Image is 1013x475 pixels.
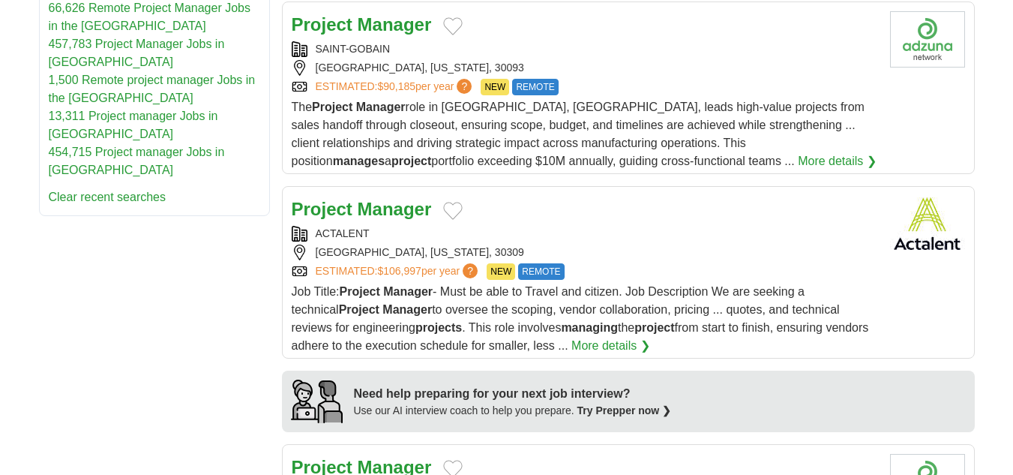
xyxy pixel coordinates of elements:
div: SAINT-GOBAIN [292,41,878,57]
img: Actalent logo [890,196,965,252]
span: $90,185 [377,80,415,92]
a: More details ❯ [798,152,877,170]
span: NEW [481,79,509,95]
strong: Project [312,101,352,113]
span: REMOTE [518,263,564,280]
a: 454,715 Project manager Jobs in [GEOGRAPHIC_DATA] [49,146,225,176]
a: Project Manager [292,14,432,35]
strong: project [634,321,674,334]
strong: Manager [358,14,432,35]
div: [GEOGRAPHIC_DATA], [US_STATE], 30309 [292,245,878,260]
strong: project [391,155,431,167]
span: Job Title: - Must be able to Travel and citizen. Job Description We are seeking a technical to ov... [292,285,869,352]
div: Need help preparing for your next job interview? [354,385,672,403]
strong: Project [292,14,352,35]
img: Company logo [890,11,965,68]
button: Add to favorite jobs [443,17,463,35]
a: 13,311 Project manager Jobs in [GEOGRAPHIC_DATA] [49,110,218,140]
strong: projects [415,321,462,334]
strong: Project [339,303,379,316]
span: The role in [GEOGRAPHIC_DATA], [GEOGRAPHIC_DATA], leads high-value projects from sales handoff th... [292,101,865,167]
span: NEW [487,263,515,280]
a: ACTALENT [316,227,370,239]
a: ESTIMATED:$106,997per year? [316,263,481,280]
a: Clear recent searches [49,191,166,203]
strong: managing [561,321,618,334]
a: Project Manager [292,199,432,219]
span: ? [457,79,472,94]
strong: manages [333,155,385,167]
a: 66,626 Remote Project Manager Jobs in the [GEOGRAPHIC_DATA] [49,2,250,32]
strong: Manager [358,199,432,219]
a: Try Prepper now ❯ [577,404,672,416]
span: $106,997 [377,265,421,277]
strong: Manager [356,101,406,113]
div: Use our AI interview coach to help you prepare. [354,403,672,419]
span: ? [463,263,478,278]
a: More details ❯ [571,337,650,355]
strong: Manager [383,285,433,298]
div: [GEOGRAPHIC_DATA], [US_STATE], 30093 [292,60,878,76]
a: 1,500 Remote project manager Jobs in the [GEOGRAPHIC_DATA] [49,74,256,104]
button: Add to favorite jobs [443,202,463,220]
a: 457,783 Project Manager Jobs in [GEOGRAPHIC_DATA] [49,38,225,68]
strong: Project [292,199,352,219]
span: REMOTE [512,79,558,95]
strong: Manager [382,303,432,316]
a: ESTIMATED:$90,185per year? [316,79,475,95]
strong: Project [340,285,380,298]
